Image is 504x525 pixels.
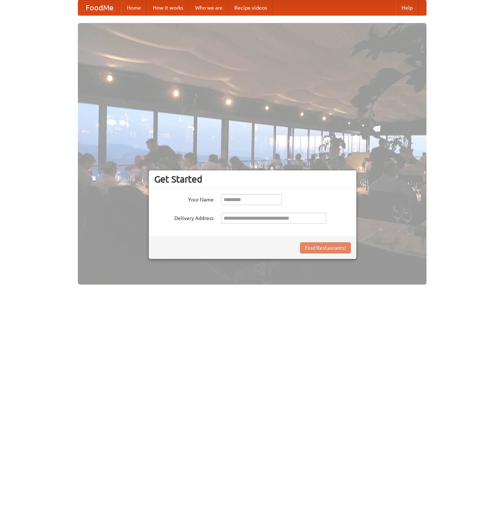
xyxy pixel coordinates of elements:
[147,0,189,15] a: How it works
[154,174,351,185] h3: Get Started
[154,194,214,203] label: Your Name
[228,0,273,15] a: Recipe videos
[189,0,228,15] a: Who we are
[300,242,351,253] button: Find Restaurants!
[396,0,419,15] a: Help
[154,213,214,222] label: Delivery Address
[78,0,121,15] a: FoodMe
[121,0,147,15] a: Home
